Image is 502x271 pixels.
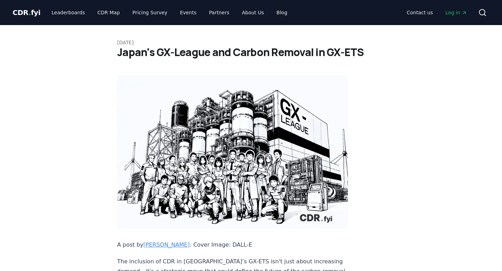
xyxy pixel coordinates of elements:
[204,6,235,19] a: Partners
[13,8,40,17] a: CDR.fyi
[13,8,40,17] span: CDR fyi
[401,6,473,19] nav: Main
[117,39,385,46] p: [DATE]
[440,6,473,19] a: Log in
[117,75,348,229] img: blog post image
[117,46,385,59] h1: Japan's GX-League and Carbon Removal in GX-ETS
[46,6,91,19] a: Leaderboards
[446,9,467,16] span: Log in
[236,6,269,19] a: About Us
[117,240,348,250] p: A post by . Cover Image: DALL-E
[401,6,439,19] a: Contact us
[29,8,31,17] span: .
[174,6,202,19] a: Events
[127,6,173,19] a: Pricing Survey
[92,6,125,19] a: CDR Map
[143,241,190,248] a: [PERSON_NAME]
[46,6,293,19] nav: Main
[271,6,293,19] a: Blog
